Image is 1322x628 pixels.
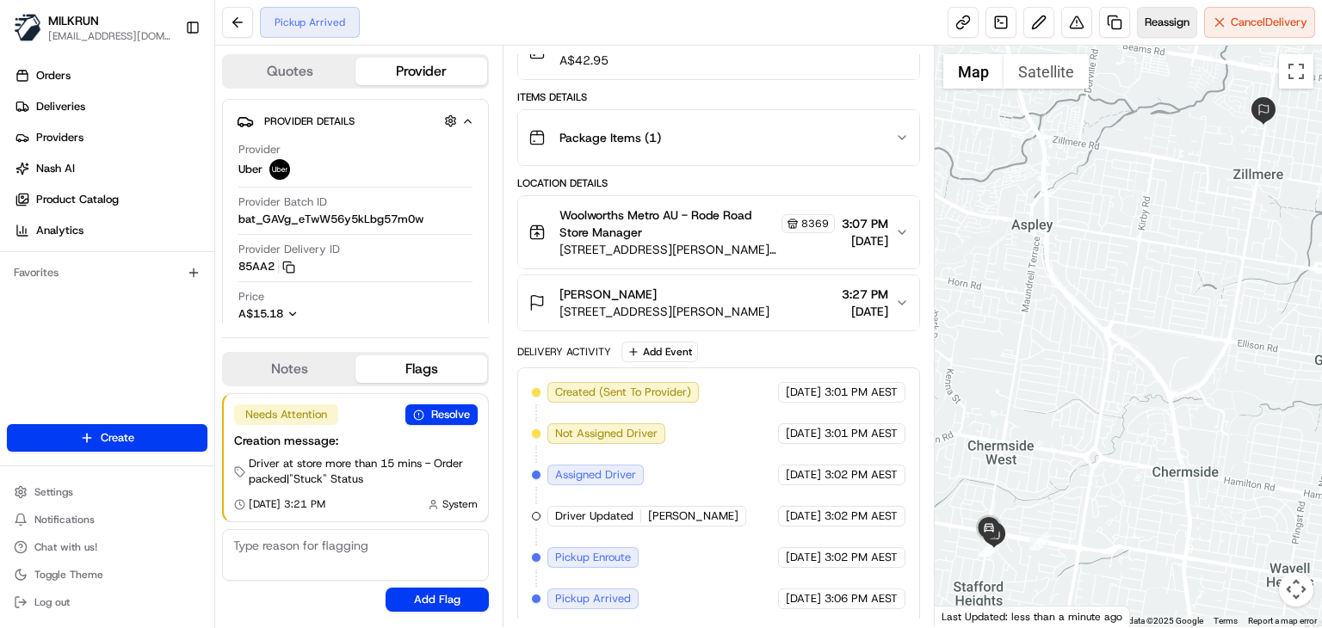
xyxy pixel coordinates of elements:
span: A$15.18 [238,306,283,321]
a: Analytics [7,217,214,244]
button: Show satellite imagery [1004,54,1089,89]
span: MILKRUN [48,12,99,29]
span: Notifications [34,513,95,526]
a: Product Catalog [7,186,214,213]
button: Toggle Theme [7,563,207,587]
a: Orders [7,62,214,89]
button: CancelDelivery [1204,7,1315,38]
a: Deliveries [7,93,214,120]
div: Needs Attention [234,404,338,425]
span: 3:01 PM AEST [825,385,898,400]
span: Orders [36,68,71,83]
span: Provider [238,142,281,157]
span: Provider Delivery ID [238,242,340,257]
span: [DATE] [786,508,821,524]
a: Open this area in Google Maps (opens a new window) [939,605,996,627]
span: 3:02 PM AEST [825,508,898,524]
button: Chat with us! [7,535,207,559]
span: Log out [34,595,70,609]
span: [DATE] [786,426,821,441]
span: [DATE] [842,303,888,320]
span: 8369 [801,217,829,231]
span: Chat with us! [34,540,97,554]
span: Created (Sent To Provider) [555,385,691,400]
span: Pickup Arrived [555,591,631,606]
div: Creation message: [234,432,478,449]
span: A$42.95 [559,52,608,69]
button: Add Flag [386,588,489,612]
span: [DATE] [786,591,821,606]
span: [DATE] 3:21 PM [249,497,325,511]
button: Provider [355,58,487,85]
span: 3:01 PM AEST [825,426,898,441]
span: Driver Updated [555,508,633,524]
span: 3:27 PM [842,286,888,303]
div: 2 [1029,532,1048,551]
span: Analytics [36,223,83,238]
img: MILKRUN [14,14,41,41]
button: Resolve [405,404,478,425]
span: 3:02 PM AEST [825,467,898,483]
div: Delivery Activity [517,345,611,359]
span: [DATE] [786,385,821,400]
button: [PERSON_NAME][STREET_ADDRESS][PERSON_NAME]3:27 PM[DATE] [518,275,919,330]
span: Settings [34,485,73,499]
a: Nash AI [7,155,214,182]
button: Flags [355,355,487,383]
button: Reassign [1137,7,1197,38]
button: Add Event [621,342,698,362]
span: Deliveries [36,99,85,114]
a: Providers [7,124,214,151]
span: 3:06 PM AEST [825,591,898,606]
span: Package Items ( 1 ) [559,129,661,146]
span: Provider Batch ID [238,194,327,210]
button: Map camera controls [1279,572,1313,606]
img: Google [939,605,996,627]
span: Map data ©2025 Google [1109,616,1203,625]
span: [EMAIL_ADDRESS][DOMAIN_NAME] [48,29,171,43]
button: A$15.18 [238,306,390,322]
span: Reassign [1145,15,1189,30]
span: [DATE] [842,232,888,249]
button: 85AA2 [238,259,295,274]
span: Price [238,289,264,305]
span: Toggle Theme [34,568,103,582]
span: Providers [36,130,83,145]
span: [DATE] [786,467,821,483]
span: Assigned Driver [555,467,636,483]
button: Toggle fullscreen view [1279,54,1313,89]
span: System [442,497,478,511]
img: uber-new-logo.jpeg [269,159,290,180]
span: [PERSON_NAME] [648,508,738,524]
span: [STREET_ADDRESS][PERSON_NAME] [559,303,769,320]
button: Provider Details [237,107,474,135]
button: Create [7,424,207,452]
span: [DATE] [786,550,821,565]
button: Package Items (1) [518,110,919,165]
span: Not Assigned Driver [555,426,658,441]
button: Log out [7,590,207,614]
div: Last Updated: less than a minute ago [935,606,1130,627]
a: Terms [1214,616,1238,625]
span: Provider Details [264,114,355,128]
span: 3:07 PM [842,215,888,232]
button: Settings [7,480,207,504]
div: Location Details [517,176,920,190]
button: Quotes [224,58,355,85]
div: Favorites [7,259,207,286]
span: [PERSON_NAME] [559,286,657,303]
button: MILKRUNMILKRUN[EMAIL_ADDRESS][DOMAIN_NAME] [7,7,178,48]
button: Woolworths Metro AU - Rode Road Store Manager8369[STREET_ADDRESS][PERSON_NAME][PERSON_NAME]3:07 P... [518,196,919,268]
span: Product Catalog [36,192,119,207]
button: Notes [224,355,355,383]
span: Create [101,430,134,446]
span: Nash AI [36,161,75,176]
span: Cancel Delivery [1231,15,1307,30]
div: Items Details [517,90,920,104]
span: Woolworths Metro AU - Rode Road Store Manager [559,206,778,241]
span: Uber [238,162,263,177]
span: 3:02 PM AEST [825,550,898,565]
a: Report a map error [1248,616,1317,625]
span: [STREET_ADDRESS][PERSON_NAME][PERSON_NAME] [559,241,835,258]
span: Pickup Enroute [555,550,631,565]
